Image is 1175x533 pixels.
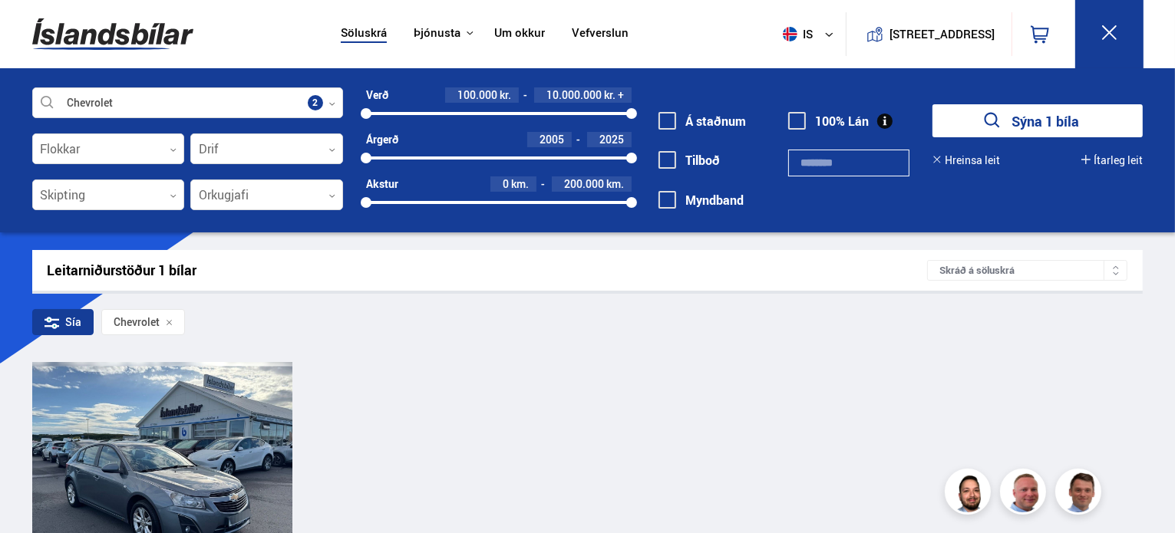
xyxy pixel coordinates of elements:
[783,27,797,41] img: svg+xml;base64,PHN2ZyB4bWxucz0iaHR0cDovL3d3dy53My5vcmcvMjAwMC9zdmciIHdpZHRoPSI1MTIiIGhlaWdodD0iNT...
[947,471,993,517] img: nhp88E3Fdnt1Opn2.png
[32,309,94,335] div: Sía
[604,89,616,101] span: kr.
[511,178,529,190] span: km.
[658,153,720,167] label: Tilboð
[48,262,928,278] div: Leitarniðurstöður 1 bílar
[114,316,160,328] span: Chevrolet
[606,178,624,190] span: km.
[1002,471,1048,517] img: siFngHWaQ9KaOqBr.png
[1081,154,1143,166] button: Ítarleg leit
[618,89,624,101] span: +
[854,12,1003,56] a: [STREET_ADDRESS]
[658,114,746,128] label: Á staðnum
[500,89,511,101] span: kr.
[564,176,604,191] span: 200.000
[341,26,387,42] a: Söluskrá
[777,12,846,57] button: is
[12,6,58,52] button: Opna LiveChat spjallviðmót
[414,26,460,41] button: Þjónusta
[366,89,388,101] div: Verð
[494,26,545,42] a: Um okkur
[932,154,1000,166] button: Hreinsa leit
[658,193,744,207] label: Myndband
[457,87,497,102] span: 100.000
[32,9,193,59] img: G0Ugv5HjCgRt.svg
[1058,471,1104,517] img: FbJEzSuNWCJXmdc-.webp
[927,260,1127,281] div: Skráð á söluskrá
[366,133,398,146] div: Árgerð
[777,27,815,41] span: is
[599,132,624,146] span: 2025
[572,26,629,42] a: Vefverslun
[546,87,602,102] span: 10.000.000
[540,132,564,146] span: 2005
[788,114,869,128] label: 100% Lán
[896,28,989,41] button: [STREET_ADDRESS]
[366,178,398,190] div: Akstur
[932,104,1143,137] button: Sýna 1 bíla
[503,176,509,191] span: 0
